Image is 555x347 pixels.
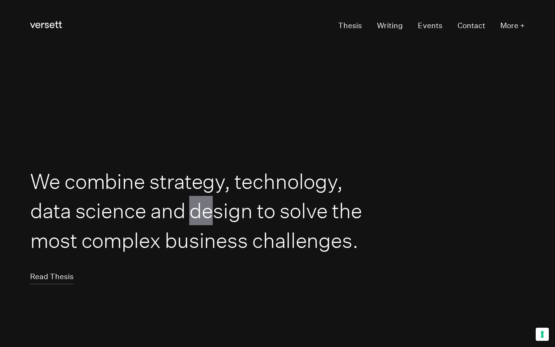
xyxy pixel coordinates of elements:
a: Events [418,19,442,33]
a: Contact [457,19,485,33]
button: Your consent preferences for tracking technologies [536,328,549,341]
a: Thesis [338,19,362,33]
a: Writing [377,19,403,33]
h1: We combine strategy, technology, data science and design to solve the most complex business chall... [30,167,367,255]
button: More + [500,19,525,33]
a: Read Thesis [30,270,74,284]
